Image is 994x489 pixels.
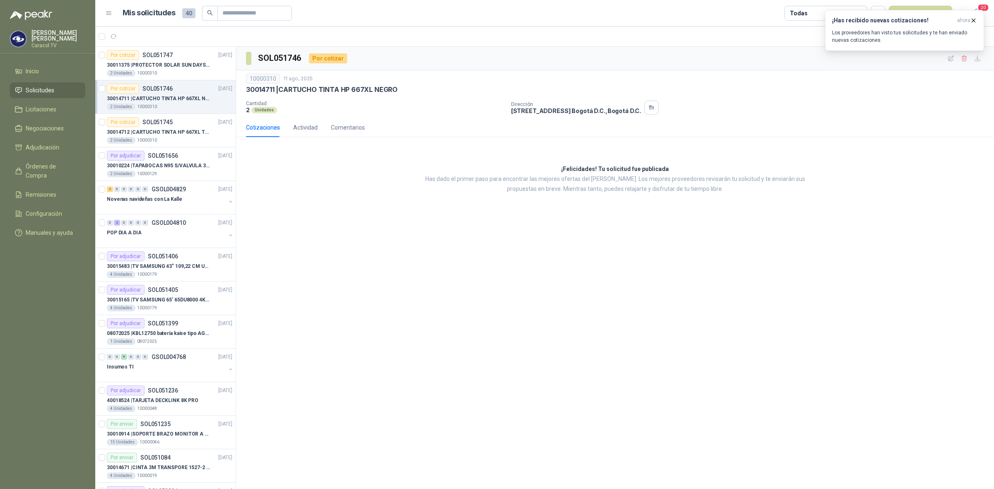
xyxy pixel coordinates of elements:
[10,120,85,136] a: Negociaciones
[107,137,135,144] div: 2 Unidades
[148,153,178,159] p: SOL051656
[137,305,157,311] p: 10000179
[137,271,157,278] p: 10000179
[107,61,210,69] p: 30011375 | PROTECTOR SOLAR SUN DAYS LOCION FPS 50 CAJA X 24 UN
[107,296,210,304] p: 30015165 | TV SAMSUNG 65' 65DU8000 4K UHD LED
[889,6,952,21] button: Nueva solicitud
[246,106,250,113] p: 2
[832,17,954,24] h3: ¡Has recibido nuevas cotizaciones!
[26,86,54,95] span: Solicitudes
[218,118,232,126] p: [DATE]
[107,70,135,77] div: 2 Unidades
[95,248,236,282] a: Por adjudicarSOL051406[DATE] 30015483 |TV SAMSUNG 43" 109,22 CM U8000F 4K UHD4 Unidades10000179
[128,186,134,192] div: 0
[31,30,85,41] p: [PERSON_NAME] [PERSON_NAME]
[977,4,989,12] span: 20
[107,95,210,103] p: 30014711 | CARTUCHO TINTA HP 667XL NEGRO
[121,220,127,226] div: 0
[95,382,236,416] a: Por adjudicarSOL051236[DATE] 40018524 |TARJETA DECKLINK 8K PRO4 Unidades10000048
[107,186,113,192] div: 2
[107,352,234,378] a: 0 0 9 0 0 0 GSOL004768[DATE] Insumos TI
[142,354,148,360] div: 0
[95,449,236,483] a: Por enviarSOL051084[DATE] 30014671 |CINTA 3M TRANSPORE 1527-2 2" X ROLLO4 Unidades10000019
[148,287,178,293] p: SOL051405
[95,315,236,349] a: Por adjudicarSOL051399[DATE] 08072025 |KBL12750 batería kaise tipo AGM: 12V 75Ah1 Unidades08072025
[218,353,232,361] p: [DATE]
[107,128,210,136] p: 30014712 | CARTUCHO TINTA HP 667XL TRICOLOR
[95,147,236,181] a: Por adjudicarSOL051656[DATE] 30010224 |TAPABOCAS N95 S/VALVULA 3M 90102 Unidades10000129
[148,388,178,393] p: SOL051236
[107,330,210,337] p: 08072025 | KBL12750 batería kaise tipo AGM: 12V 75Ah
[148,320,178,326] p: SOL051399
[107,453,137,463] div: Por enviar
[218,253,232,260] p: [DATE]
[107,162,210,170] p: 30010224 | TAPABOCAS N95 S/VALVULA 3M 9010
[95,47,236,80] a: Por cotizarSOL051747[DATE] 30011375 |PROTECTOR SOLAR SUN DAYS LOCION FPS 50 CAJA X 24 UN2 Unidade...
[107,385,145,395] div: Por adjudicar
[107,104,135,110] div: 2 Unidades
[26,190,56,199] span: Remisiones
[790,9,807,18] div: Todas
[246,123,280,132] div: Cotizaciones
[148,253,178,259] p: SOL051406
[137,338,157,345] p: 08072025
[251,107,277,113] div: Unidades
[137,104,157,110] p: 10000310
[969,6,984,21] button: 20
[218,51,232,59] p: [DATE]
[137,171,157,177] p: 10000129
[95,114,236,147] a: Por cotizarSOL051745[DATE] 30014712 |CARTUCHO TINTA HP 667XL TRICOLOR2 Unidades10000310
[207,10,213,16] span: search
[107,439,138,446] div: 15 Unidades
[107,271,135,278] div: 4 Unidades
[107,405,135,412] div: 4 Unidades
[137,137,157,144] p: 10000310
[218,85,232,93] p: [DATE]
[10,31,26,47] img: Company Logo
[218,219,232,227] p: [DATE]
[246,101,504,106] p: Cantidad
[511,101,641,107] p: Dirección
[218,320,232,328] p: [DATE]
[107,195,182,203] p: Novenas navideñas con La Kalle
[135,186,141,192] div: 0
[10,101,85,117] a: Licitaciones
[107,338,135,345] div: 1 Unidades
[107,229,141,237] p: POP DIA A DIA
[511,107,641,114] p: [STREET_ADDRESS] Bogotá D.C. , Bogotá D.C.
[107,50,139,60] div: Por cotizar
[140,455,171,460] p: SOL051084
[114,220,120,226] div: 2
[218,420,232,428] p: [DATE]
[107,84,139,94] div: Por cotizar
[107,430,210,438] p: 30010914 | SOPORTE BRAZO MONITOR A ESCRITORIO NBF80
[142,52,173,58] p: SOL051747
[107,397,198,405] p: 40018524 | TARJETA DECKLINK 8K PRO
[218,185,232,193] p: [DATE]
[331,123,365,132] div: Comentarios
[283,75,313,83] p: 11 ago, 2025
[218,454,232,462] p: [DATE]
[107,472,135,479] div: 4 Unidades
[293,123,318,132] div: Actividad
[107,464,210,472] p: 30014671 | CINTA 3M TRANSPORE 1527-2 2" X ROLLO
[121,354,127,360] div: 9
[142,119,173,125] p: SOL051745
[107,263,210,270] p: 30015483 | TV SAMSUNG 43" 109,22 CM U8000F 4K UHD
[137,70,157,77] p: 10000310
[128,220,134,226] div: 0
[107,318,145,328] div: Por adjudicar
[31,43,85,48] p: Caracol TV
[137,472,157,479] p: 10000019
[309,53,347,63] div: Por cotizar
[135,354,141,360] div: 0
[10,63,85,79] a: Inicio
[140,421,171,427] p: SOL051235
[26,67,39,76] span: Inicio
[107,419,137,429] div: Por enviar
[246,85,398,94] p: 30014711 | CARTUCHO TINTA HP 667XL NEGRO
[246,74,280,84] div: 10000310
[152,220,186,226] p: GSOL004810
[140,439,159,446] p: 10000046
[142,86,173,92] p: SOL051746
